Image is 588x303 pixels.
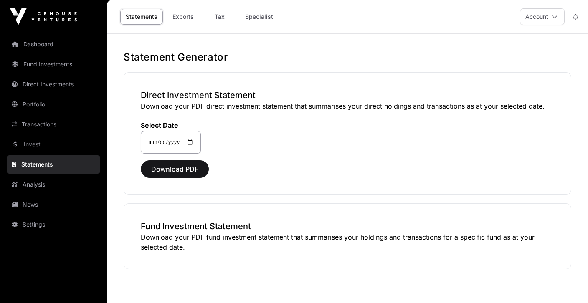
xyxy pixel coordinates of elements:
a: News [7,195,100,214]
a: Specialist [240,9,279,25]
img: Icehouse Ventures Logo [10,8,77,25]
a: Fund Investments [7,55,100,73]
a: Analysis [7,175,100,194]
a: Download PDF [141,169,209,177]
h3: Fund Investment Statement [141,220,554,232]
p: Download your PDF fund investment statement that summarises your holdings and transactions for a ... [141,232,554,252]
h3: Direct Investment Statement [141,89,554,101]
a: Exports [166,9,200,25]
a: Statements [7,155,100,174]
a: Portfolio [7,95,100,114]
a: Statements [120,9,163,25]
h1: Statement Generator [124,50,571,64]
a: Dashboard [7,35,100,53]
p: Download your PDF direct investment statement that summarises your direct holdings and transactio... [141,101,554,111]
button: Download PDF [141,160,209,178]
a: Invest [7,135,100,154]
a: Tax [203,9,236,25]
span: Download PDF [151,164,198,174]
button: Account [520,8,565,25]
a: Settings [7,215,100,234]
iframe: Chat Widget [546,263,588,303]
label: Select Date [141,121,201,129]
a: Transactions [7,115,100,134]
a: Direct Investments [7,75,100,93]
